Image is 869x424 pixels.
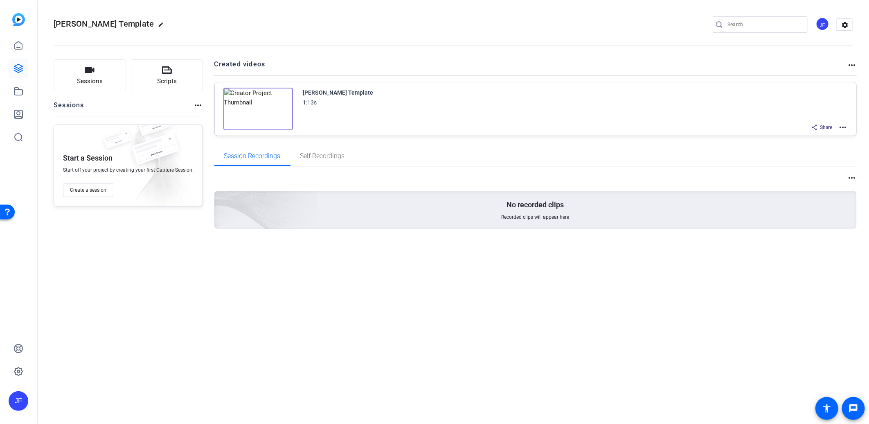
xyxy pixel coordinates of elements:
[124,133,186,174] img: fake-session.png
[54,100,84,116] h2: Sessions
[9,391,28,411] div: JF
[822,404,832,413] mat-icon: accessibility
[99,130,136,154] img: fake-session.png
[727,20,801,29] input: Search
[849,404,858,413] mat-icon: message
[502,214,570,220] span: Recorded clips will appear here
[214,59,847,75] h2: Created videos
[816,17,829,31] div: JF
[54,59,126,92] button: Sessions
[303,88,374,97] div: [PERSON_NAME] Template
[77,77,103,86] span: Sessions
[820,124,832,131] span: Share
[193,100,203,110] mat-icon: more_horiz
[300,153,345,159] span: Self Recordings
[847,60,857,70] mat-icon: more_horiz
[847,173,857,183] mat-icon: more_horiz
[123,110,318,288] img: embarkstudio-empty-session.png
[54,19,154,29] span: [PERSON_NAME] Template
[119,122,198,210] img: embarkstudio-empty-session.png
[837,19,853,31] mat-icon: settings
[63,183,113,197] button: Create a session
[63,167,194,173] span: Start off your project by creating your first Capture Session.
[158,22,168,32] mat-icon: edit
[224,153,281,159] span: Session Recordings
[303,97,317,107] div: 1:13s
[223,88,293,130] img: Creator Project Thumbnail
[70,187,106,193] span: Create a session
[131,59,203,92] button: Scripts
[63,153,113,163] p: Start a Session
[12,13,25,26] img: blue-gradient.svg
[157,77,177,86] span: Scripts
[507,200,564,210] p: No recorded clips
[816,17,830,32] ngx-avatar: Jake Fortinsky
[838,122,848,132] mat-icon: more_horiz
[133,113,178,143] img: fake-session.png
